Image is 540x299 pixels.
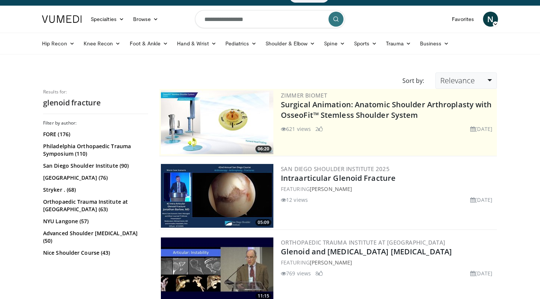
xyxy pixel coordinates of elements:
[161,164,273,228] img: cecb8b73-dc03-4305-afc7-a9c577e452ad.300x170_q85_crop-smart_upscale.jpg
[43,120,148,126] h3: Filter by author:
[319,36,349,51] a: Spine
[43,162,146,170] a: San Diego Shoulder Institute (90)
[281,165,390,173] a: San Diego Shoulder Institute 2025
[161,90,273,154] a: 06:20
[255,219,271,226] span: 05:09
[195,10,345,28] input: Search topics, interventions
[43,143,146,158] a: Philadelphia Orthopaedic Trauma Symposium (110)
[43,249,146,257] a: Nice Shoulder Course (43)
[172,36,221,51] a: Hand & Wrist
[483,12,498,27] a: N
[161,90,273,154] img: 84e7f812-2061-4fff-86f6-cdff29f66ef4.300x170_q85_crop-smart_upscale.jpg
[440,75,475,86] span: Relevance
[43,89,148,95] p: Results for:
[43,198,146,213] a: Orthopaedic Trauma Institute at [GEOGRAPHIC_DATA] (63)
[310,259,352,266] a: [PERSON_NAME]
[470,196,492,204] li: [DATE]
[281,239,445,246] a: Orthopaedic Trauma Institute at [GEOGRAPHIC_DATA]
[281,196,308,204] li: 12 views
[86,12,129,27] a: Specialties
[281,246,452,257] a: Glenoid and [MEDICAL_DATA] [MEDICAL_DATA]
[315,125,323,133] li: 2
[447,12,478,27] a: Favorites
[43,174,146,182] a: [GEOGRAPHIC_DATA] (76)
[281,99,492,120] a: Surgical Animation: Anatomic Shoulder Arthroplasty with OsseoFit™ Stemless Shoulder System
[221,36,261,51] a: Pediatrics
[43,131,146,138] a: FORE (176)
[281,185,495,193] div: FEATURING
[349,36,382,51] a: Sports
[43,230,146,245] a: Advanced Shoulder [MEDICAL_DATA] (50)
[37,36,79,51] a: Hip Recon
[281,92,327,99] a: Zimmer Biomet
[435,72,497,89] a: Relevance
[470,269,492,277] li: [DATE]
[79,36,125,51] a: Knee Recon
[125,36,173,51] a: Foot & Ankle
[281,125,311,133] li: 621 views
[470,125,492,133] li: [DATE]
[43,218,146,225] a: NYU Langone (57)
[161,164,273,228] a: 05:09
[42,15,82,23] img: VuMedi Logo
[281,173,396,183] a: Intraarticular Glenoid Fracture
[381,36,415,51] a: Trauma
[255,146,271,152] span: 06:20
[315,269,323,277] li: 8
[261,36,319,51] a: Shoulder & Elbow
[43,98,148,108] h2: glenoid fracture
[281,269,311,277] li: 769 views
[43,186,146,194] a: Stryker . (68)
[415,36,454,51] a: Business
[281,258,495,266] div: FEATURING
[129,12,163,27] a: Browse
[310,185,352,192] a: [PERSON_NAME]
[397,72,430,89] div: Sort by:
